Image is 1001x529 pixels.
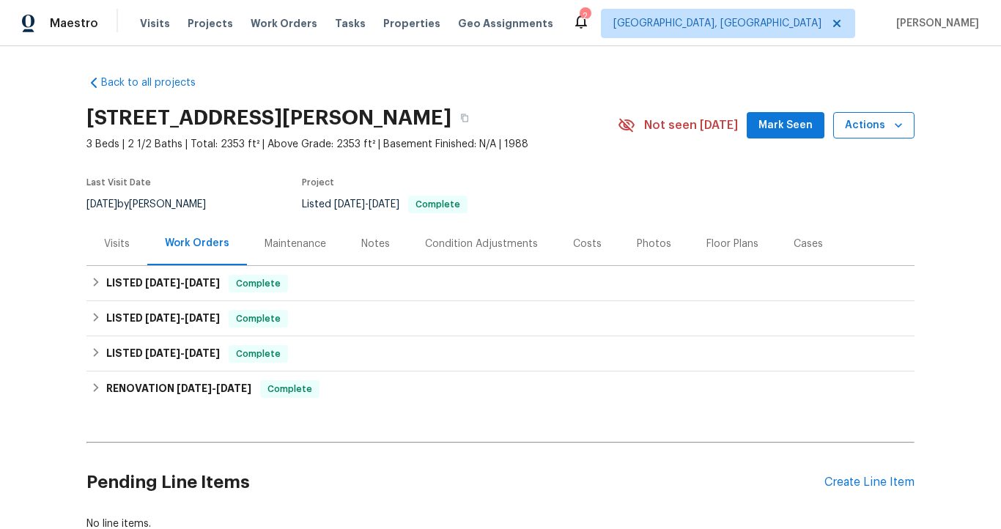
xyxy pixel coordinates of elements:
[890,16,979,31] span: [PERSON_NAME]
[106,380,251,398] h6: RENOVATION
[262,382,318,396] span: Complete
[145,313,180,323] span: [DATE]
[86,178,151,187] span: Last Visit Date
[706,237,758,251] div: Floor Plans
[369,199,399,210] span: [DATE]
[185,313,220,323] span: [DATE]
[302,199,468,210] span: Listed
[833,112,915,139] button: Actions
[106,345,220,363] h6: LISTED
[185,278,220,288] span: [DATE]
[145,278,220,288] span: -
[86,199,117,210] span: [DATE]
[451,105,478,131] button: Copy Address
[104,237,130,251] div: Visits
[747,112,824,139] button: Mark Seen
[383,16,440,31] span: Properties
[185,348,220,358] span: [DATE]
[334,199,365,210] span: [DATE]
[361,237,390,251] div: Notes
[580,9,590,23] div: 2
[425,237,538,251] div: Condition Adjustments
[177,383,251,393] span: -
[86,137,618,152] span: 3 Beds | 2 1/2 Baths | Total: 2353 ft² | Above Grade: 2353 ft² | Basement Finished: N/A | 1988
[145,348,180,358] span: [DATE]
[216,383,251,393] span: [DATE]
[86,448,824,517] h2: Pending Line Items
[458,16,553,31] span: Geo Assignments
[335,18,366,29] span: Tasks
[86,301,915,336] div: LISTED [DATE]-[DATE]Complete
[251,16,317,31] span: Work Orders
[145,313,220,323] span: -
[230,276,287,291] span: Complete
[824,476,915,489] div: Create Line Item
[177,383,212,393] span: [DATE]
[637,237,671,251] div: Photos
[86,196,224,213] div: by [PERSON_NAME]
[86,266,915,301] div: LISTED [DATE]-[DATE]Complete
[188,16,233,31] span: Projects
[573,237,602,251] div: Costs
[410,200,466,209] span: Complete
[334,199,399,210] span: -
[145,348,220,358] span: -
[845,116,903,135] span: Actions
[86,336,915,371] div: LISTED [DATE]-[DATE]Complete
[230,311,287,326] span: Complete
[613,16,821,31] span: [GEOGRAPHIC_DATA], [GEOGRAPHIC_DATA]
[165,236,229,251] div: Work Orders
[140,16,170,31] span: Visits
[106,310,220,328] h6: LISTED
[758,116,813,135] span: Mark Seen
[106,275,220,292] h6: LISTED
[86,75,227,90] a: Back to all projects
[86,111,451,125] h2: [STREET_ADDRESS][PERSON_NAME]
[302,178,334,187] span: Project
[50,16,98,31] span: Maestro
[794,237,823,251] div: Cases
[86,371,915,407] div: RENOVATION [DATE]-[DATE]Complete
[145,278,180,288] span: [DATE]
[644,118,738,133] span: Not seen [DATE]
[265,237,326,251] div: Maintenance
[230,347,287,361] span: Complete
